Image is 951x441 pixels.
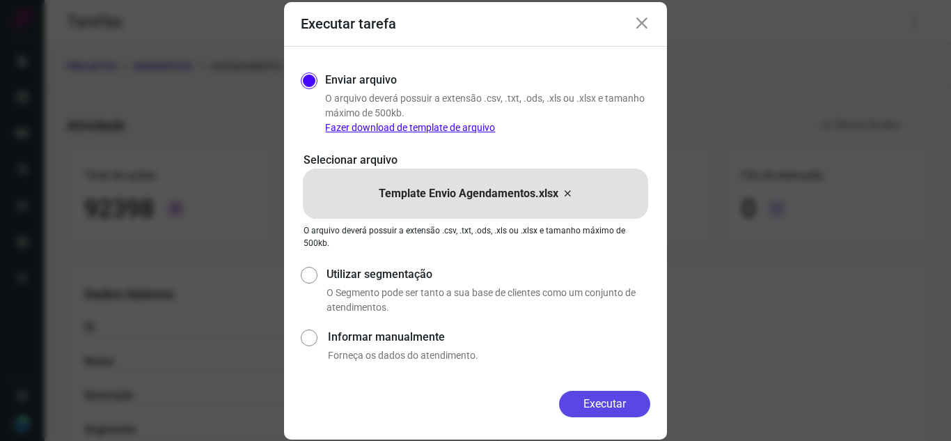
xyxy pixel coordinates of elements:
[325,122,495,133] a: Fazer download de template de arquivo
[559,391,650,417] button: Executar
[379,185,558,202] p: Template Envio Agendamentos.xlsx
[325,91,650,135] p: O arquivo deverá possuir a extensão .csv, .txt, .ods, .xls ou .xlsx e tamanho máximo de 500kb.
[328,348,650,363] p: Forneça os dados do atendimento.
[327,286,650,315] p: O Segmento pode ser tanto a sua base de clientes como um conjunto de atendimentos.
[328,329,650,346] label: Informar manualmente
[325,72,397,88] label: Enviar arquivo
[304,152,647,169] p: Selecionar arquivo
[301,15,396,32] h3: Executar tarefa
[304,224,647,249] p: O arquivo deverá possuir a extensão .csv, .txt, .ods, .xls ou .xlsx e tamanho máximo de 500kb.
[327,266,650,283] label: Utilizar segmentação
